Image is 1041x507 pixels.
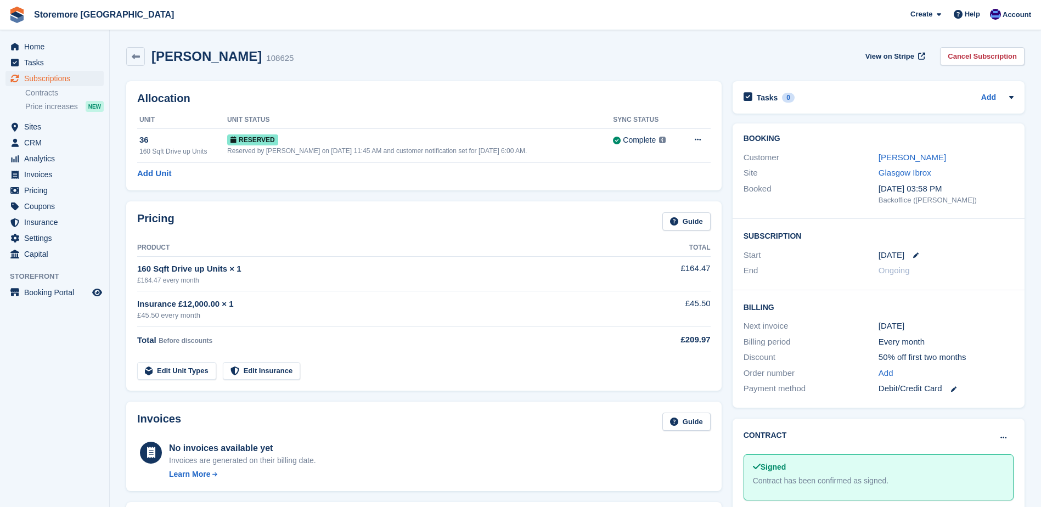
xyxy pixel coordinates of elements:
div: Signed [753,461,1004,473]
span: Create [910,9,932,20]
span: Reserved [227,134,278,145]
span: Total [137,335,156,345]
div: [DATE] [879,320,1014,333]
a: menu [5,246,104,262]
div: Discount [744,351,879,364]
div: NEW [86,101,104,112]
td: £45.50 [622,291,710,327]
a: Add Unit [137,167,171,180]
span: Coupons [24,199,90,214]
span: Before discounts [159,337,212,345]
span: Home [24,39,90,54]
div: 36 [139,134,227,147]
a: [PERSON_NAME] [879,153,946,162]
div: Order number [744,367,879,380]
a: View on Stripe [861,47,927,65]
h2: Pricing [137,212,175,230]
span: Settings [24,230,90,246]
a: menu [5,151,104,166]
a: Contracts [25,88,104,98]
span: Pricing [24,183,90,198]
span: Insurance [24,215,90,230]
a: Edit Unit Types [137,362,216,380]
span: Price increases [25,102,78,112]
a: menu [5,285,104,300]
span: Capital [24,246,90,262]
a: menu [5,55,104,70]
div: Complete [623,134,656,146]
div: 50% off first two months [879,351,1014,364]
span: Booking Portal [24,285,90,300]
div: 108625 [266,52,294,65]
a: Storemore [GEOGRAPHIC_DATA] [30,5,178,24]
a: Cancel Subscription [940,47,1025,65]
a: menu [5,199,104,214]
div: [DATE] 03:58 PM [879,183,1014,195]
span: View on Stripe [865,51,914,62]
span: Ongoing [879,266,910,275]
div: 160 Sqft Drive up Units [139,147,227,156]
a: Glasgow Ibrox [879,168,931,177]
span: Invoices [24,167,90,182]
a: menu [5,39,104,54]
th: Sync Status [613,111,680,129]
div: Site [744,167,879,179]
span: CRM [24,135,90,150]
a: menu [5,135,104,150]
a: menu [5,167,104,182]
a: menu [5,71,104,86]
h2: Allocation [137,92,711,105]
div: End [744,264,879,277]
img: icon-info-grey-7440780725fd019a000dd9b08b2336e03edf1995a4989e88bcd33f0948082b44.svg [659,137,666,143]
div: 160 Sqft Drive up Units × 1 [137,263,622,275]
div: Every month [879,336,1014,348]
a: menu [5,215,104,230]
th: Unit Status [227,111,613,129]
a: menu [5,183,104,198]
div: 0 [782,93,795,103]
time: 2025-09-19 00:00:00 UTC [879,249,904,262]
span: Tasks [24,55,90,70]
div: Learn More [169,469,210,480]
th: Total [622,239,710,257]
a: menu [5,119,104,134]
div: Customer [744,151,879,164]
a: Guide [662,413,711,431]
a: menu [5,230,104,246]
h2: Invoices [137,413,181,431]
a: Preview store [91,286,104,299]
div: £45.50 every month [137,310,622,321]
div: Next invoice [744,320,879,333]
div: Start [744,249,879,262]
img: stora-icon-8386f47178a22dfd0bd8f6a31ec36ba5ce8667c1dd55bd0f319d3a0aa187defe.svg [9,7,25,23]
span: Account [1003,9,1031,20]
div: Reserved by [PERSON_NAME] on [DATE] 11:45 AM and customer notification set for [DATE] 6:00 AM. [227,146,613,156]
h2: Tasks [757,93,778,103]
div: Booked [744,183,879,206]
a: Add [879,367,893,380]
div: Payment method [744,382,879,395]
a: Edit Insurance [223,362,301,380]
div: £209.97 [622,334,710,346]
img: Angela [990,9,1001,20]
h2: [PERSON_NAME] [151,49,262,64]
div: £164.47 every month [137,275,622,285]
a: Add [981,92,996,104]
h2: Subscription [744,230,1014,241]
div: Backoffice ([PERSON_NAME]) [879,195,1014,206]
th: Unit [137,111,227,129]
a: Guide [662,212,711,230]
a: Price increases NEW [25,100,104,112]
h2: Booking [744,134,1014,143]
div: Invoices are generated on their billing date. [169,455,316,466]
td: £164.47 [622,256,710,291]
a: Learn More [169,469,316,480]
span: Analytics [24,151,90,166]
div: Debit/Credit Card [879,382,1014,395]
span: Help [965,9,980,20]
h2: Contract [744,430,787,441]
h2: Billing [744,301,1014,312]
span: Subscriptions [24,71,90,86]
div: Contract has been confirmed as signed. [753,475,1004,487]
div: Billing period [744,336,879,348]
